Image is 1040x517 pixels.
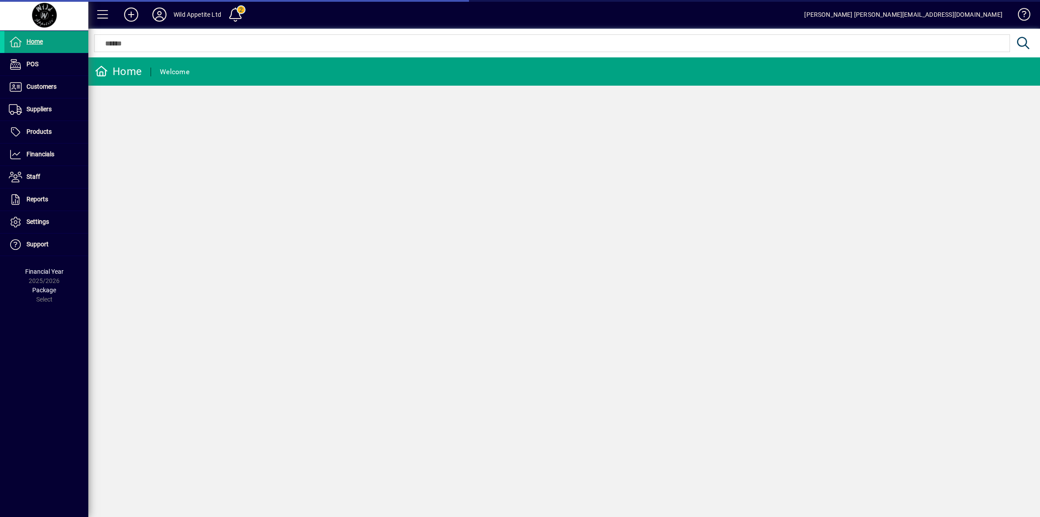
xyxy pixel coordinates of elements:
span: Package [32,287,56,294]
div: Wild Appetite Ltd [174,8,221,22]
span: Suppliers [26,106,52,113]
a: Reports [4,189,88,211]
a: Customers [4,76,88,98]
a: POS [4,53,88,75]
div: Welcome [160,65,189,79]
a: Suppliers [4,98,88,121]
a: Support [4,234,88,256]
button: Profile [145,7,174,23]
span: Products [26,128,52,135]
span: Financial Year [25,268,64,275]
span: POS [26,60,38,68]
button: Add [117,7,145,23]
a: Financials [4,143,88,166]
span: Financials [26,151,54,158]
span: Support [26,241,49,248]
span: Settings [26,218,49,225]
a: Products [4,121,88,143]
a: Staff [4,166,88,188]
span: Customers [26,83,57,90]
span: Home [26,38,43,45]
a: Knowledge Base [1011,2,1029,30]
div: [PERSON_NAME] [PERSON_NAME][EMAIL_ADDRESS][DOMAIN_NAME] [804,8,1002,22]
span: Reports [26,196,48,203]
span: Staff [26,173,40,180]
a: Settings [4,211,88,233]
div: Home [95,64,142,79]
